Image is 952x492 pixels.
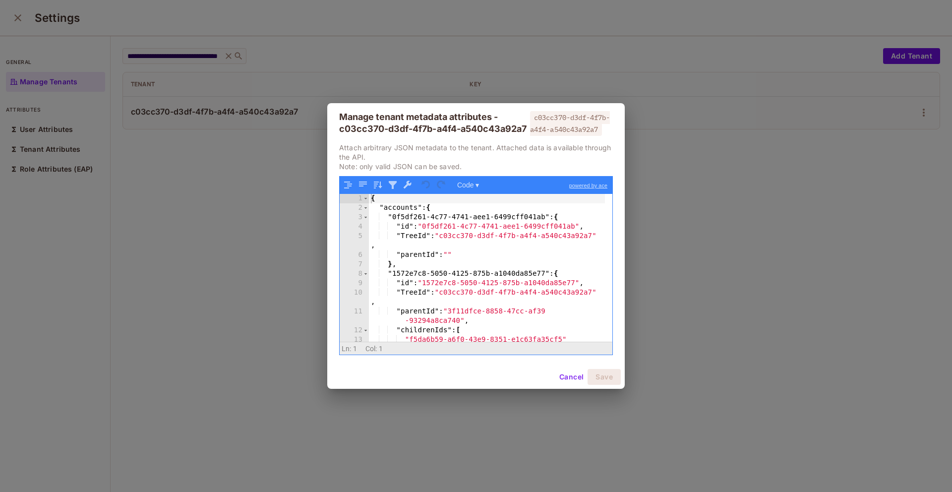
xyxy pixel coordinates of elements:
button: Undo last action (Ctrl+Z) [420,179,433,191]
span: Col: [365,345,377,353]
div: 6 [340,250,369,260]
span: 1 [379,345,383,353]
button: Cancel [555,369,588,385]
div: 5 [340,232,369,250]
span: c03cc370-d3df-4f7b-a4f4-a540c43a92a7 [530,111,610,136]
span: 1 [353,345,357,353]
button: Filter, sort, or transform contents [386,179,399,191]
div: 1 [340,194,369,203]
button: Code ▾ [454,179,482,191]
div: Manage tenant metadata attributes - c03cc370-d3df-4f7b-a4f4-a540c43a92a7 [339,111,528,135]
button: Repair JSON: fix quotes and escape characters, remove comments and JSONP notation, turn JavaScrip... [401,179,414,191]
div: 2 [340,203,369,213]
button: Compact JSON data, remove all whitespaces (Ctrl+Shift+I) [357,179,369,191]
button: Format JSON data, with proper indentation and line feeds (Ctrl+I) [342,179,355,191]
div: 8 [340,269,369,279]
div: 4 [340,222,369,232]
div: 10 [340,288,369,307]
span: Ln: [342,345,351,353]
p: Attach arbitrary JSON metadata to the tenant. Attached data is available through the API. Note: o... [339,143,613,171]
div: 7 [340,260,369,269]
div: 12 [340,326,369,335]
div: 3 [340,213,369,222]
button: Redo (Ctrl+Shift+Z) [435,179,448,191]
div: 11 [340,307,369,326]
button: Sort contents [371,179,384,191]
div: 13 [340,335,369,345]
a: powered by ace [564,177,612,194]
div: 9 [340,279,369,288]
button: Save [588,369,621,385]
